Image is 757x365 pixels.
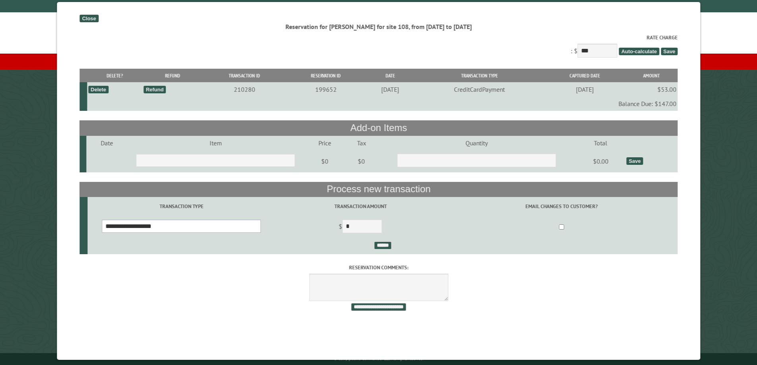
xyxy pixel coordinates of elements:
td: Item [127,136,304,150]
td: [DATE] [544,82,625,97]
th: Reservation ID [286,69,366,83]
td: Total [576,136,625,150]
td: 210280 [203,82,286,97]
td: CreditCardPayment [415,82,544,97]
th: Refund [142,69,203,83]
label: Rate Charge [79,34,678,41]
td: Quantity [377,136,576,150]
label: Reservation comments: [79,264,678,271]
td: 199652 [286,82,366,97]
th: Delete? [87,69,142,83]
div: Delete [88,86,108,93]
td: $0 [304,150,345,172]
td: Price [304,136,345,150]
div: Save [626,157,643,165]
th: Date [366,69,415,83]
th: Captured Date [544,69,625,83]
td: Balance Due: $147.00 [87,97,678,111]
label: Transaction Amount [276,203,444,210]
td: $53.00 [625,82,678,97]
div: Close [79,15,98,22]
label: Email changes to customer? [447,203,676,210]
span: Auto-calculate [619,48,659,55]
td: [DATE] [366,82,415,97]
th: Process new transaction [79,182,678,197]
div: Refund [143,86,166,93]
th: Transaction Type [415,69,544,83]
th: Amount [625,69,678,83]
th: Add-on Items [79,120,678,135]
div: : $ [79,34,678,60]
td: Date [86,136,126,150]
span: Save [661,48,678,55]
td: $ [275,216,445,238]
small: © Campground Commander LLC. All rights reserved. [334,356,424,361]
td: $0 [345,150,377,172]
td: Tax [345,136,377,150]
td: $0.00 [576,150,625,172]
label: Transaction Type [89,203,274,210]
th: Transaction ID [203,69,286,83]
div: Reservation for [PERSON_NAME] for site 108, from [DATE] to [DATE] [79,22,678,31]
